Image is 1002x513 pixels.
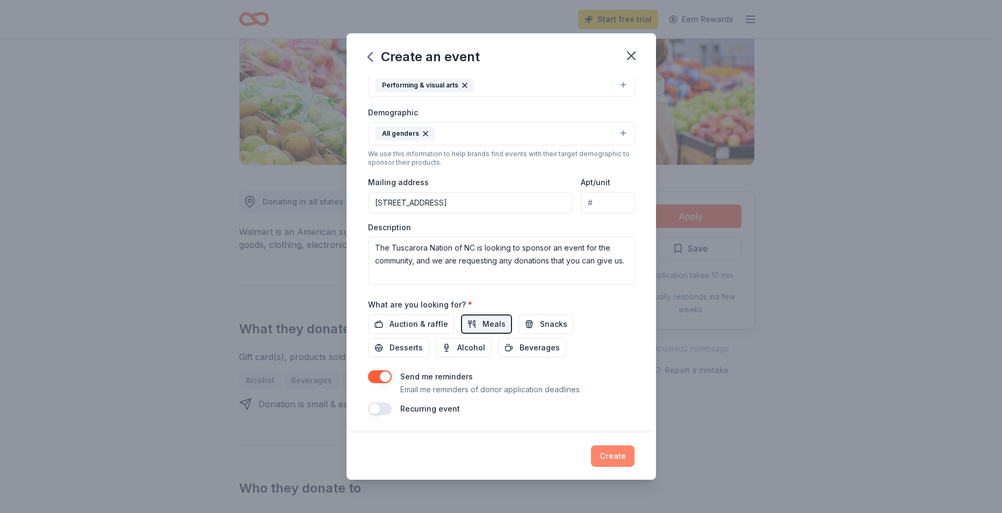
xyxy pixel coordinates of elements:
label: What are you looking for? [368,299,472,310]
button: Auction & raffle [368,314,455,334]
button: Create [591,445,635,467]
label: Recurring event [400,404,460,413]
input: Enter a US address [368,192,573,214]
span: Meals [482,318,506,331]
button: Meals [461,314,512,334]
span: Snacks [540,318,567,331]
button: Alcohol [436,338,492,357]
div: All genders [375,127,435,141]
span: Beverages [520,341,560,354]
label: Description [368,222,411,233]
label: Mailing address [368,177,429,188]
textarea: The Tuscarora Nation of NC is looking to sponsor an event for the community, and we are requestin... [368,237,635,285]
button: Performing & visual arts [368,74,635,97]
label: Apt/unit [581,177,610,188]
label: Demographic [368,107,418,118]
span: Desserts [390,341,423,354]
button: Beverages [498,338,566,357]
div: Performing & visual arts [375,78,474,92]
p: Email me reminders of donor application deadlines [400,383,580,396]
input: # [581,192,634,214]
div: Create an event [368,48,480,65]
div: We use this information to help brands find events with their target demographic to sponsor their... [368,150,635,167]
span: Alcohol [457,341,485,354]
button: Desserts [368,338,429,357]
span: Auction & raffle [390,318,448,331]
button: All genders [368,122,635,145]
label: Send me reminders [400,372,473,381]
button: Snacks [518,314,574,334]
